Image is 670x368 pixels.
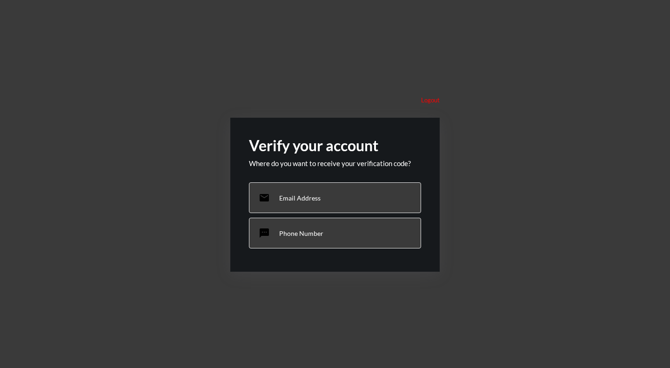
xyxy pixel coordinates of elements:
[259,227,270,239] mat-icon: sms
[421,96,440,104] p: Logout
[259,192,270,203] mat-icon: email
[279,194,321,202] p: Email Address
[279,229,323,237] p: Phone Number
[249,159,421,167] p: Where do you want to receive your verification code?
[249,136,421,154] h2: Verify your account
